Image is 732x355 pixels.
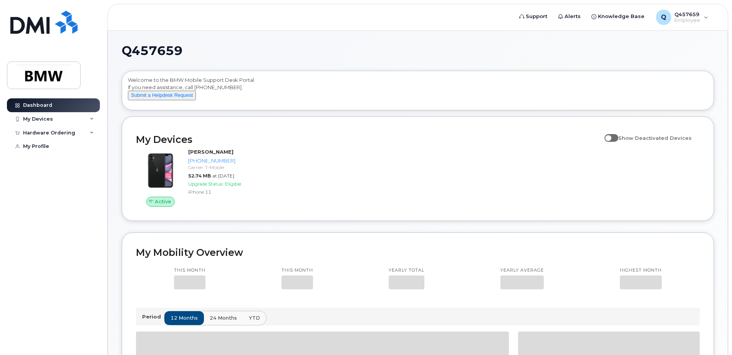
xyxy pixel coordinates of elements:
input: Show Deactivated Devices [604,131,611,137]
div: Carrier: T-Mobile [188,164,267,171]
h2: My Mobility Overview [136,247,700,258]
span: Eligible [225,181,241,187]
span: Active [155,198,171,205]
span: 52.74 MB [188,173,211,179]
span: Upgrade Status: [188,181,224,187]
strong: [PERSON_NAME] [188,149,234,155]
div: iPhone 11 [188,189,267,195]
p: This month [282,267,313,274]
div: [PHONE_NUMBER] [188,157,267,164]
p: Period [142,313,164,320]
button: Submit a Helpdesk Request [128,91,196,100]
span: 24 months [210,314,237,322]
span: at [DATE] [212,173,234,179]
img: iPhone_11.jpg [142,152,179,189]
span: YTD [249,314,260,322]
span: Show Deactivated Devices [618,135,692,141]
p: This month [174,267,205,274]
a: Submit a Helpdesk Request [128,92,196,98]
p: Highest month [620,267,662,274]
a: Active[PERSON_NAME][PHONE_NUMBER]Carrier: T-Mobile52.74 MBat [DATE]Upgrade Status:EligibleiPhone 11 [136,148,270,207]
p: Yearly average [500,267,544,274]
span: Q457659 [122,45,182,56]
h2: My Devices [136,134,601,145]
div: Welcome to the BMW Mobile Support Desk Portal If you need assistance, call [PHONE_NUMBER]. [128,76,708,107]
p: Yearly total [389,267,424,274]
